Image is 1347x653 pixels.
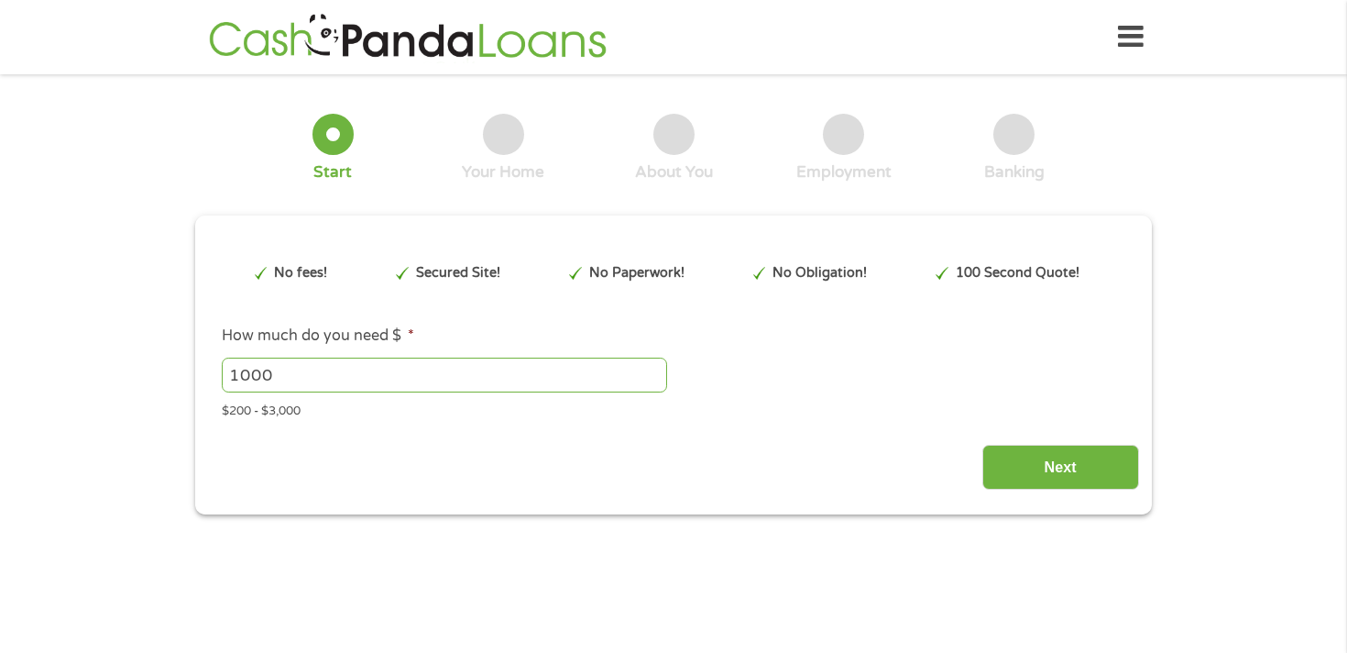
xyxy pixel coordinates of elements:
div: About You [635,162,713,183]
input: Next [982,445,1139,490]
label: How much do you need $ [222,326,414,346]
img: GetLoanNow Logo [203,11,612,63]
p: 100 Second Quote! [956,263,1079,283]
div: Employment [796,162,892,183]
p: No fees! [274,263,327,283]
p: Secured Site! [416,263,500,283]
div: $200 - $3,000 [222,396,1125,421]
div: Start [313,162,352,183]
p: No Paperwork! [589,263,684,283]
div: Your Home [462,162,544,183]
p: No Obligation! [772,263,867,283]
div: Banking [984,162,1045,183]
